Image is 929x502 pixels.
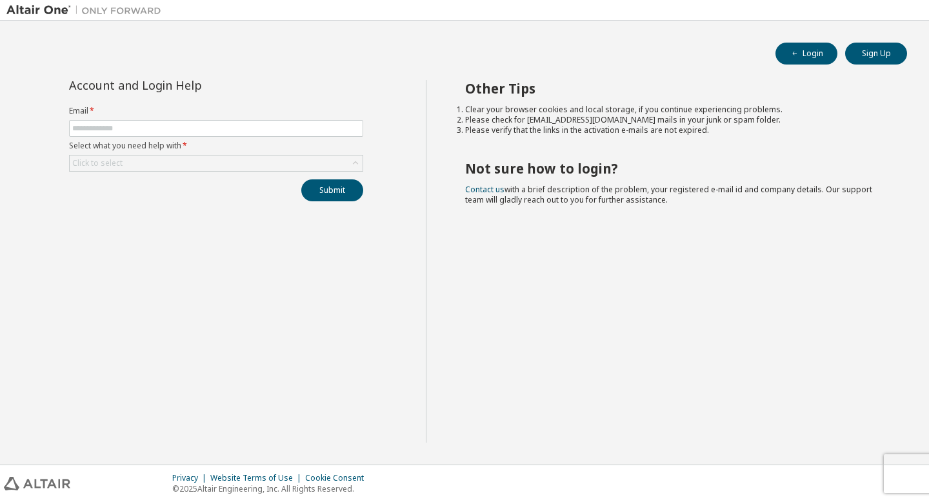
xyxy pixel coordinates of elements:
[465,105,884,115] li: Clear your browser cookies and local storage, if you continue experiencing problems.
[465,115,884,125] li: Please check for [EMAIL_ADDRESS][DOMAIN_NAME] mails in your junk or spam folder.
[465,184,504,195] a: Contact us
[775,43,837,65] button: Login
[172,473,210,483] div: Privacy
[69,141,363,151] label: Select what you need help with
[6,4,168,17] img: Altair One
[465,125,884,136] li: Please verify that the links in the activation e-mails are not expired.
[465,184,872,205] span: with a brief description of the problem, your registered e-mail id and company details. Our suppo...
[465,160,884,177] h2: Not sure how to login?
[465,80,884,97] h2: Other Tips
[305,473,372,483] div: Cookie Consent
[210,473,305,483] div: Website Terms of Use
[301,179,363,201] button: Submit
[69,106,363,116] label: Email
[72,158,123,168] div: Click to select
[4,477,70,490] img: altair_logo.svg
[845,43,907,65] button: Sign Up
[172,483,372,494] p: © 2025 Altair Engineering, Inc. All Rights Reserved.
[69,80,305,90] div: Account and Login Help
[70,156,363,171] div: Click to select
